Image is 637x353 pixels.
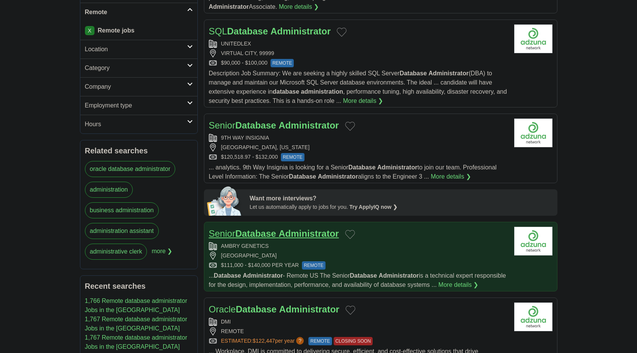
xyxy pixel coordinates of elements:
a: Category [80,59,197,77]
div: VIRTUAL CITY, 99999 [209,49,508,57]
strong: Administrator [243,272,283,279]
button: Add to favorite jobs [337,28,347,37]
strong: Database [214,272,241,279]
div: REMOTE [209,327,508,335]
button: Add to favorite jobs [345,230,355,239]
strong: database [273,88,299,95]
span: CLOSING SOON [334,337,373,345]
h2: Employment type [85,101,187,110]
a: oracle database administrator [85,161,176,177]
a: 1,766 Remote database administrator Jobs in the [GEOGRAPHIC_DATA] [85,298,187,313]
a: DMI [221,319,231,325]
div: [GEOGRAPHIC_DATA] [209,252,508,260]
strong: Database [289,173,316,180]
strong: Database [348,164,375,171]
strong: Administrator [428,70,469,76]
strong: Administrator [270,26,331,36]
strong: Database [227,26,268,36]
strong: Administrator [279,304,339,314]
div: $111,000 - $140,000 PER YEAR [209,261,508,270]
button: Add to favorite jobs [345,122,355,131]
div: Want more interviews? [250,194,553,203]
a: Company [80,77,197,96]
span: more ❯ [152,244,172,264]
span: ? [296,337,304,345]
a: More details ❯ [438,280,479,290]
span: Description Job Summary: We are seeking a highly skilled SQL Server (DBA) to manage and maintain ... [209,70,507,104]
strong: Database [236,304,277,314]
span: ... analytics. 9th Way Insignia is looking for a Senior to join our team. Professional Level Info... [209,164,497,180]
a: OracleDatabase Administrator [209,304,339,314]
div: $120,518.97 - $132,000 [209,153,508,161]
strong: Remote jobs [98,27,134,34]
h2: Company [85,82,187,91]
a: Hours [80,115,197,133]
img: Company logo [514,24,552,53]
a: administration [85,182,133,198]
div: UNITEDLEX [209,40,508,48]
div: Let us automatically apply to jobs for you. [250,203,553,211]
strong: Administrator [279,120,339,130]
h2: Hours [85,120,187,129]
strong: Database [399,70,427,76]
a: 1,767 Remote database administrator Jobs in the [GEOGRAPHIC_DATA] [85,334,187,350]
a: Remote [80,3,197,21]
h2: Recent searches [85,280,193,292]
a: administration assistant [85,223,159,239]
a: 1,767 Remote database administrator Jobs in the [GEOGRAPHIC_DATA] [85,316,187,332]
a: Try ApplyIQ now ❯ [349,204,398,210]
div: 9TH WAY INSIGNIA [209,134,508,142]
strong: Database [350,272,377,279]
img: DMI logo [514,303,552,331]
img: apply-iq-scientist.png [207,185,244,216]
span: REMOTE [302,261,325,270]
strong: Administrator [209,3,249,10]
a: business administration [85,202,159,218]
a: ESTIMATED:$122,447per year? [221,337,306,345]
strong: Database [235,120,276,130]
div: $90,000 - $100,000 [209,59,508,67]
div: [GEOGRAPHIC_DATA], [US_STATE] [209,143,508,151]
strong: Database [235,228,276,239]
a: More details ❯ [431,172,471,181]
div: AMBRY GENETICS [209,242,508,250]
h2: Location [85,45,187,54]
img: Company logo [514,227,552,255]
a: Location [80,40,197,59]
span: REMOTE [281,153,304,161]
strong: Administrator [279,228,339,239]
a: Employment type [80,96,197,115]
span: REMOTE [270,59,294,67]
strong: administration [301,88,343,95]
a: More details ❯ [343,96,383,106]
button: Add to favorite jobs [345,306,355,315]
strong: Administrator [377,164,417,171]
a: SeniorDatabase Administrator [209,120,339,130]
a: administrative clerk [85,244,147,260]
a: SeniorDatabase Administrator [209,228,339,239]
span: ... - Remote US The Senior is a technical expert responsible for the design, implementation, perf... [209,272,506,288]
h2: Remote [85,8,187,17]
h2: Category [85,63,187,73]
a: More details ❯ [279,2,319,11]
span: $122,447 [253,338,275,344]
h2: Related searches [85,145,193,156]
span: REMOTE [308,337,332,345]
strong: Administrator [318,173,358,180]
a: X [85,26,94,35]
a: SQLDatabase Administrator [209,26,331,36]
strong: Administrator [379,272,419,279]
img: Company logo [514,119,552,147]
